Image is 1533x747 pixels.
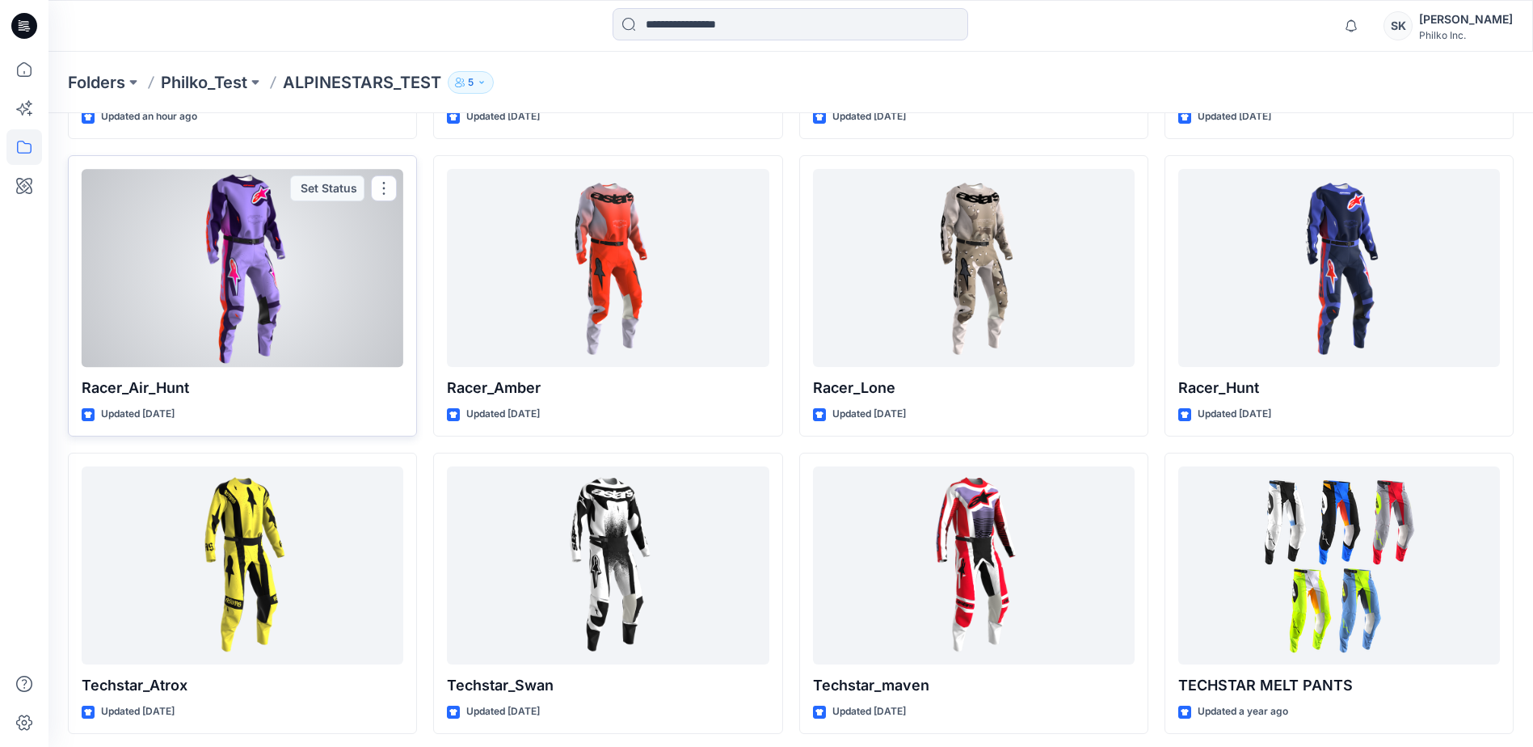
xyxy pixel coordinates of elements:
a: Racer_Air_Hunt [82,169,403,367]
p: Racer_Hunt [1178,377,1500,399]
button: 5 [448,71,494,94]
p: ALPINESTARS_TEST [283,71,441,94]
p: Racer_Air_Hunt [82,377,403,399]
p: Updated [DATE] [1198,108,1271,125]
a: TECHSTAR MELT PANTS [1178,466,1500,665]
p: Updated [DATE] [1198,406,1271,423]
p: Updated a year ago [1198,703,1288,720]
div: SK [1383,11,1413,40]
p: Techstar_Swan [447,674,769,697]
p: Updated [DATE] [832,406,906,423]
p: Updated [DATE] [466,108,540,125]
a: Techstar_Swan [447,466,769,665]
p: Updated [DATE] [101,406,175,423]
p: Updated [DATE] [832,108,906,125]
p: Techstar_maven [813,674,1135,697]
p: TECHSTAR MELT PANTS [1178,674,1500,697]
p: Techstar_Atrox [82,674,403,697]
a: Folders [68,71,125,94]
a: Techstar_maven [813,466,1135,665]
a: Racer_Hunt [1178,169,1500,367]
p: Updated [DATE] [832,703,906,720]
a: Racer_Lone [813,169,1135,367]
a: Philko_Test [161,71,247,94]
div: [PERSON_NAME] [1419,10,1513,29]
p: Updated [DATE] [466,406,540,423]
p: Updated an hour ago [101,108,197,125]
div: Philko Inc. [1419,29,1513,41]
a: Techstar_Atrox [82,466,403,665]
p: Updated [DATE] [466,703,540,720]
p: Updated [DATE] [101,703,175,720]
p: Racer_Amber [447,377,769,399]
a: Racer_Amber [447,169,769,367]
p: 5 [468,74,474,91]
p: Racer_Lone [813,377,1135,399]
